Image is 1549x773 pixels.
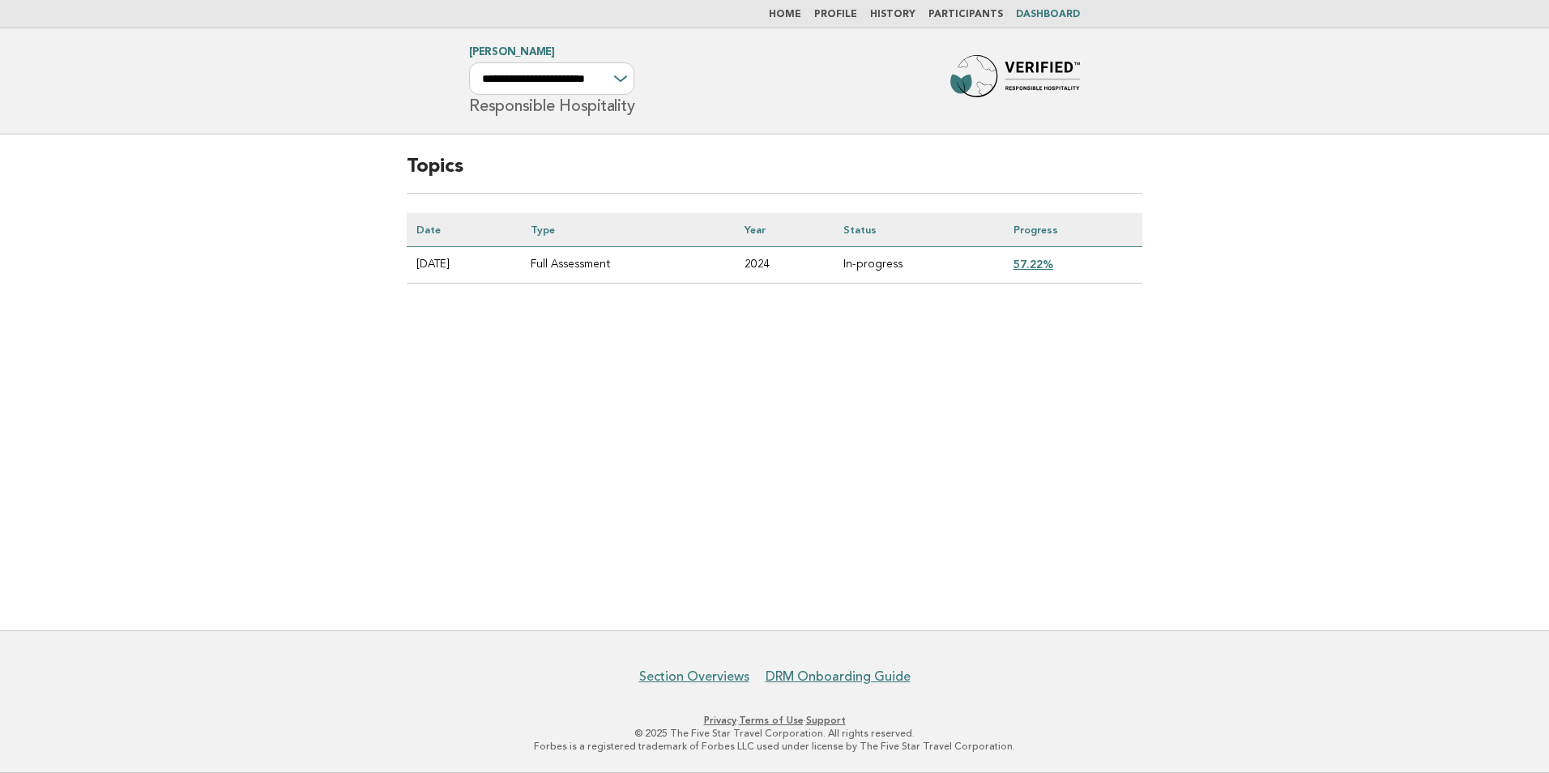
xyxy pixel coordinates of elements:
a: Section Overviews [639,668,749,685]
a: DRM Onboarding Guide [766,668,911,685]
a: Privacy [704,715,736,726]
th: Status [834,213,1004,247]
a: Profile [814,10,857,19]
a: [PERSON_NAME] [469,47,555,58]
th: Type [521,213,735,247]
img: Forbes Travel Guide [950,55,1080,107]
a: Terms of Use [739,715,804,726]
p: Forbes is a registered trademark of Forbes LLC used under license by The Five Star Travel Corpora... [279,740,1270,753]
h2: Topics [407,154,1142,194]
a: Dashboard [1016,10,1080,19]
a: History [870,10,915,19]
td: [DATE] [407,246,521,283]
a: Home [769,10,801,19]
td: 2024 [735,246,833,283]
a: 57.22% [1013,258,1053,271]
th: Year [735,213,833,247]
a: Support [806,715,846,726]
h1: Responsible Hospitality [469,48,634,114]
p: · · [279,714,1270,727]
th: Date [407,213,521,247]
td: Full Assessment [521,246,735,283]
p: © 2025 The Five Star Travel Corporation. All rights reserved. [279,727,1270,740]
td: In-progress [834,246,1004,283]
a: Participants [928,10,1003,19]
th: Progress [1004,213,1142,247]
